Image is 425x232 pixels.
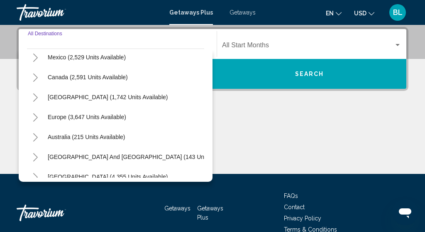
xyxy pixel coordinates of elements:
span: en [326,10,334,17]
a: Contact [284,204,305,210]
button: Toggle Australia (215 units available) [27,129,44,145]
button: Toggle South Pacific and Oceania (143 units available) [27,149,44,165]
span: Canada (2,591 units available) [48,74,128,81]
span: Australia (215 units available) [48,134,125,140]
div: Search widget [19,29,406,89]
a: Travorium [17,200,100,225]
button: User Menu [387,4,408,21]
button: Toggle Europe (3,647 units available) [27,109,44,125]
a: Getaways Plus [197,205,223,221]
span: Mexico (2,529 units available) [48,54,126,61]
button: Search [212,59,406,89]
a: Getaways [164,205,191,212]
span: BL [393,8,403,17]
span: Europe (3,647 units available) [48,114,126,120]
a: Privacy Policy [284,215,321,222]
span: [GEOGRAPHIC_DATA] (1,742 units available) [48,94,168,100]
button: Toggle South America (4,355 units available) [27,169,44,185]
button: Toggle Mexico (2,529 units available) [27,49,44,66]
button: Europe (3,647 units available) [44,107,130,127]
button: Change currency [354,7,374,19]
a: Travorium [17,4,161,21]
button: [GEOGRAPHIC_DATA] (1,742 units available) [44,88,172,107]
span: Search [295,71,324,78]
button: Canada (2,591 units available) [44,68,132,87]
a: Getaways [230,9,256,16]
button: Change language [326,7,342,19]
span: [GEOGRAPHIC_DATA] (4,355 units available) [48,173,168,180]
iframe: Botón para iniciar la ventana de mensajería [392,199,418,225]
button: [GEOGRAPHIC_DATA] (4,355 units available) [44,167,172,186]
a: Getaways Plus [169,9,213,16]
button: Toggle Canada (2,591 units available) [27,69,44,85]
span: [GEOGRAPHIC_DATA] and [GEOGRAPHIC_DATA] (143 units available) [48,154,237,160]
button: Australia (215 units available) [44,127,129,147]
span: USD [354,10,366,17]
button: Toggle Caribbean & Atlantic Islands (1,742 units available) [27,89,44,105]
button: [GEOGRAPHIC_DATA] and [GEOGRAPHIC_DATA] (143 units available) [44,147,241,166]
button: Mexico (2,529 units available) [44,48,130,67]
a: FAQs [284,193,298,199]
